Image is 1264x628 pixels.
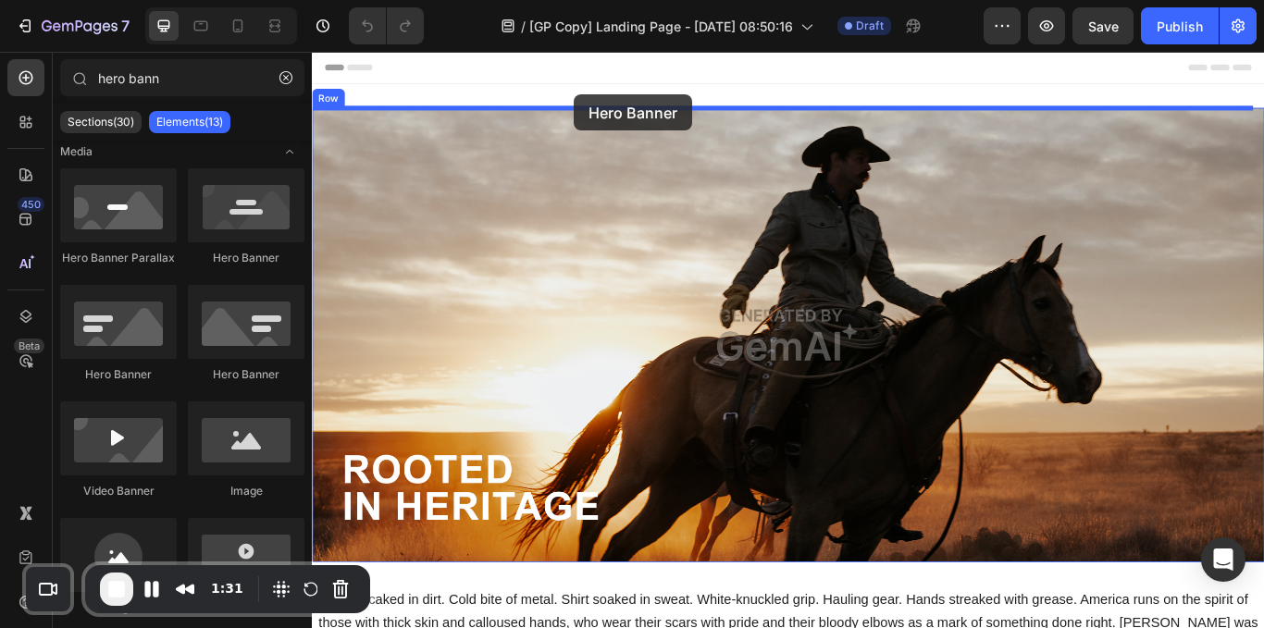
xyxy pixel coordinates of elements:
p: 7 [121,15,130,37]
iframe: Design area [312,52,1264,628]
span: Draft [856,18,884,34]
div: Image [188,483,304,499]
span: / [521,17,526,36]
div: Hero Banner [188,366,304,383]
span: Save [1088,18,1119,34]
div: Undo/Redo [349,7,424,44]
div: Hero Banner [188,250,304,266]
span: Media [60,143,93,160]
input: Search Sections & Elements [60,59,304,96]
p: Sections(30) [68,115,134,129]
div: Hero Banner Parallax [60,250,177,266]
button: Publish [1141,7,1219,44]
div: Open Intercom Messenger [1201,537,1245,582]
button: Save [1072,7,1134,44]
span: [GP Copy] Landing Page - [DATE] 08:50:16 [529,17,793,36]
div: Video Banner [60,483,177,499]
div: 450 [18,197,44,212]
button: 7 [7,7,138,44]
span: Toggle open [275,137,304,166]
p: Elements(13) [156,115,223,129]
div: Beta [14,339,44,353]
div: Hero Banner [60,366,177,383]
div: Publish [1157,17,1203,36]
